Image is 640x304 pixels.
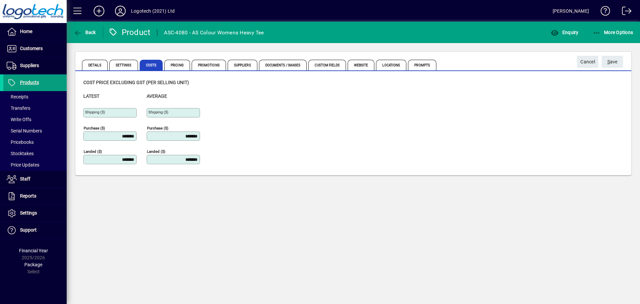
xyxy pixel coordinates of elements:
button: Save [602,56,623,68]
span: Average [147,93,167,99]
mat-label: Landed ($) [147,149,165,154]
span: Staff [20,176,30,182]
span: Details [82,60,108,70]
span: Documents / Images [259,60,307,70]
span: Promotions [192,60,226,70]
button: Enquiry [549,26,580,38]
a: Reports [3,188,67,205]
mat-label: Shipping ($) [85,110,105,114]
span: Products [20,80,39,85]
span: Support [20,227,37,233]
button: Profile [110,5,131,17]
a: Price Updates [3,159,67,171]
a: Support [3,222,67,239]
span: Stocktakes [7,151,34,156]
span: Suppliers [228,60,257,70]
span: Customers [20,46,43,51]
span: Pricebooks [7,139,34,145]
a: Suppliers [3,57,67,74]
span: Cancel [580,56,595,67]
span: S [607,59,610,64]
span: Cost price excluding GST (per selling unit) [83,80,189,85]
span: Write Offs [7,117,31,122]
mat-label: Purchase ($) [147,126,168,130]
a: Settings [3,205,67,222]
mat-label: Shipping ($) [148,110,168,114]
span: Pricing [164,60,190,70]
span: Package [24,262,42,267]
a: Staff [3,171,67,188]
a: Pricebooks [3,136,67,148]
a: Customers [3,40,67,57]
mat-label: Landed ($) [84,149,102,154]
a: Transfers [3,102,67,114]
span: Prompts [408,60,436,70]
span: Website [348,60,375,70]
a: Write Offs [3,114,67,125]
div: [PERSON_NAME] [553,6,589,16]
a: Logout [617,1,632,23]
div: Product [108,27,151,38]
div: ASC-4080 - AS Colour Womens Heavy Tee [164,27,264,38]
span: Locations [376,60,406,70]
span: Receipts [7,94,28,99]
mat-label: Purchase ($) [84,126,105,130]
a: Home [3,23,67,40]
span: Settings [20,210,37,216]
span: Settings [109,60,138,70]
a: Stocktakes [3,148,67,159]
span: Enquiry [551,30,578,35]
button: More Options [591,26,635,38]
a: Receipts [3,91,67,102]
span: Back [74,30,96,35]
span: Custom Fields [308,60,346,70]
span: Serial Numbers [7,128,42,133]
div: Logotech (2021) Ltd [131,6,175,16]
button: Cancel [577,56,598,68]
a: Serial Numbers [3,125,67,136]
span: ave [607,56,618,67]
span: Price Updates [7,162,39,168]
span: Suppliers [20,63,39,68]
span: Costs [140,60,163,70]
button: Add [88,5,110,17]
span: Financial Year [19,248,48,253]
span: More Options [593,30,633,35]
button: Back [72,26,98,38]
span: Home [20,29,32,34]
a: Knowledge Base [596,1,610,23]
span: Reports [20,193,36,199]
span: Transfers [7,105,30,111]
app-page-header-button: Back [67,26,103,38]
span: Latest [83,93,99,99]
